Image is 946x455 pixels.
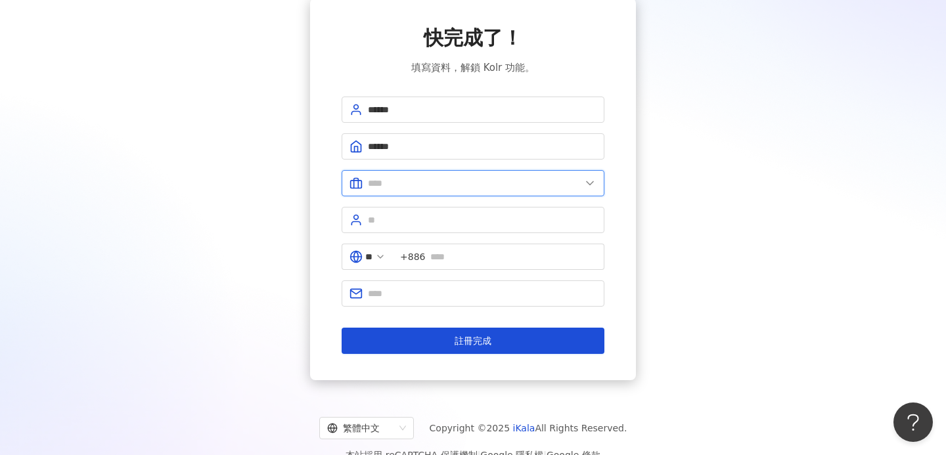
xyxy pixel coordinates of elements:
span: Copyright © 2025 All Rights Reserved. [430,420,627,436]
button: 註冊完成 [342,328,604,354]
span: 註冊完成 [455,336,491,346]
span: 快完成了！ [424,24,522,52]
div: 繁體中文 [327,418,394,439]
a: iKala [513,423,535,433]
iframe: Help Scout Beacon - Open [893,402,933,442]
span: +886 [400,249,425,264]
span: 填寫資料，解鎖 Kolr 功能。 [411,60,535,76]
